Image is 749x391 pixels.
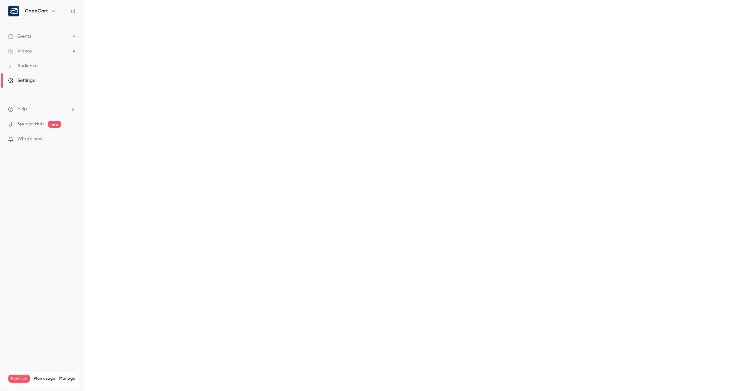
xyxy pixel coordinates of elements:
[8,106,76,113] li: help-dropdown-opener
[17,136,42,143] span: What's new
[8,62,38,69] div: Audience
[68,136,76,142] iframe: Noticeable Trigger
[8,48,32,54] div: Videos
[17,121,44,128] a: SpeakerHub
[48,121,61,128] span: new
[8,375,30,383] span: Premium
[8,33,31,40] div: Events
[59,376,75,381] a: Manage
[8,6,19,16] img: CopeCart
[8,77,35,84] div: Settings
[25,8,48,14] h6: CopeCart
[17,106,27,113] span: Help
[34,376,55,381] span: Plan usage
